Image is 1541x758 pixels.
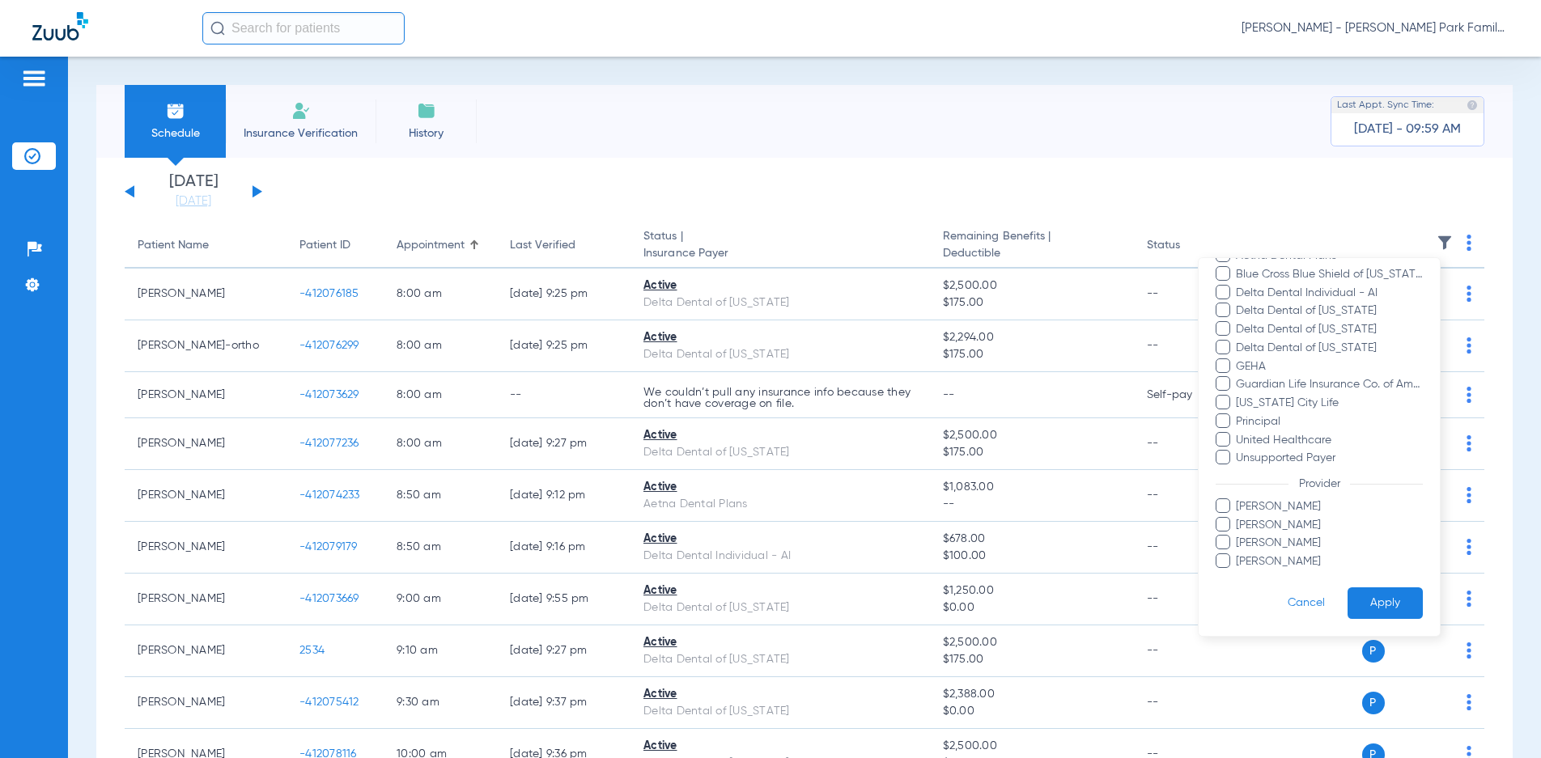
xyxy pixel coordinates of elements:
span: [US_STATE] City Life [1235,395,1423,412]
span: Unsupported Payer [1235,450,1423,467]
button: Apply [1348,587,1423,619]
span: [PERSON_NAME] [1235,553,1423,570]
span: Delta Dental of [US_STATE] [1235,340,1423,357]
span: [PERSON_NAME] [1235,535,1423,552]
span: [PERSON_NAME] [1235,517,1423,534]
span: United Healthcare [1235,432,1423,449]
span: GEHA [1235,358,1423,375]
span: [PERSON_NAME] [1235,498,1423,515]
span: Delta Dental Individual - AI [1235,285,1423,302]
button: Cancel [1265,587,1348,619]
span: Guardian Life Insurance Co. of America [1235,376,1423,393]
span: Delta Dental of [US_STATE] [1235,303,1423,320]
span: Blue Cross Blue Shield of [US_STATE] [1235,266,1423,283]
span: Principal [1235,413,1423,430]
span: Delta Dental of [US_STATE] [1235,321,1423,338]
span: Provider [1288,478,1350,489]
